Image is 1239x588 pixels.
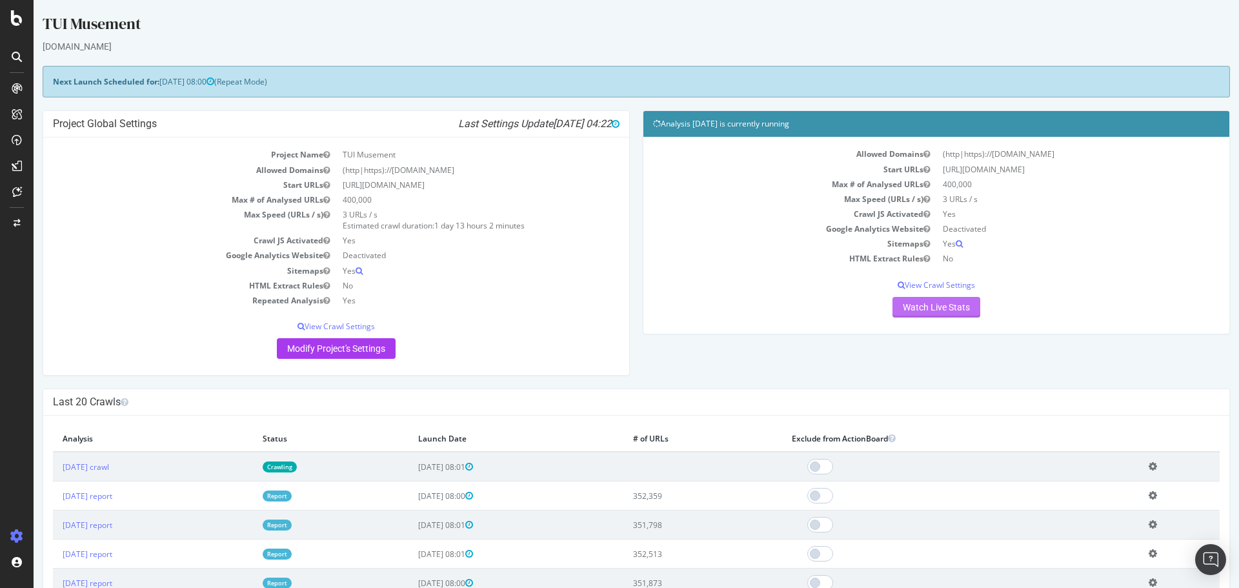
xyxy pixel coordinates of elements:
td: 351,798 [590,511,749,540]
td: Yes [903,236,1186,251]
td: Deactivated [903,221,1186,236]
td: Google Analytics Website [619,221,903,236]
p: View Crawl Settings [619,279,1186,290]
td: No [903,251,1186,266]
td: 352,513 [590,540,749,569]
td: Yes [303,293,586,308]
a: [DATE] report [29,520,79,531]
th: # of URLs [590,425,749,452]
td: Crawl JS Activated [19,233,303,248]
span: 1 day 13 hours 2 minutes [401,220,491,231]
div: (Repeat Mode) [9,66,1196,97]
td: Start URLs [19,177,303,192]
td: Allowed Domains [19,163,303,177]
td: Max # of Analysed URLs [619,177,903,192]
td: (http|https)://[DOMAIN_NAME] [903,147,1186,161]
span: [DATE] 08:01 [385,461,439,472]
h4: Project Global Settings [19,117,586,130]
div: Open Intercom Messenger [1195,544,1226,575]
a: Watch Live Stats [859,297,947,318]
h4: Last 20 Crawls [19,396,1186,409]
td: 400,000 [303,192,586,207]
td: HTML Extract Rules [19,278,303,293]
td: Yes [903,207,1186,221]
td: 400,000 [903,177,1186,192]
a: [DATE] report [29,549,79,560]
span: [DATE] 08:01 [385,520,439,531]
a: [DATE] report [29,491,79,502]
td: [URL][DOMAIN_NAME] [903,162,1186,177]
i: Last Settings Update [425,117,586,130]
h4: Analysis [DATE] is currently running [619,117,1186,130]
td: TUI Musement [303,147,586,162]
td: Max # of Analysed URLs [19,192,303,207]
td: Sitemaps [619,236,903,251]
th: Analysis [19,425,219,452]
span: [DATE] 08:00 [385,491,439,502]
td: Yes [303,263,586,278]
a: Report [229,491,258,502]
strong: Next Launch Scheduled for: [19,76,126,87]
a: Report [229,549,258,560]
a: [DATE] crawl [29,461,76,472]
td: 352,359 [590,482,749,511]
td: Google Analytics Website [19,248,303,263]
td: Max Speed (URLs / s) [619,192,903,207]
a: Crawling [229,461,263,472]
td: Deactivated [303,248,586,263]
th: Launch Date [375,425,590,452]
td: Crawl JS Activated [619,207,903,221]
td: Yes [303,233,586,248]
td: Sitemaps [19,263,303,278]
td: [URL][DOMAIN_NAME] [303,177,586,192]
td: (http|https)://[DOMAIN_NAME] [303,163,586,177]
td: No [303,278,586,293]
span: [DATE] 04:22 [519,117,586,130]
a: Modify Project's Settings [243,338,362,359]
td: Allowed Domains [619,147,903,161]
td: Start URLs [619,162,903,177]
div: [DOMAIN_NAME] [9,40,1196,53]
td: Max Speed (URLs / s) [19,207,303,233]
a: Report [229,520,258,531]
td: Repeated Analysis [19,293,303,308]
td: 3 URLs / s Estimated crawl duration: [303,207,586,233]
td: HTML Extract Rules [619,251,903,266]
td: 3 URLs / s [903,192,1186,207]
span: [DATE] 08:00 [126,76,181,87]
th: Exclude from ActionBoard [749,425,1105,452]
td: Project Name [19,147,303,162]
p: View Crawl Settings [19,321,586,332]
div: TUI Musement [9,13,1196,40]
th: Status [219,425,374,452]
span: [DATE] 08:01 [385,549,439,560]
